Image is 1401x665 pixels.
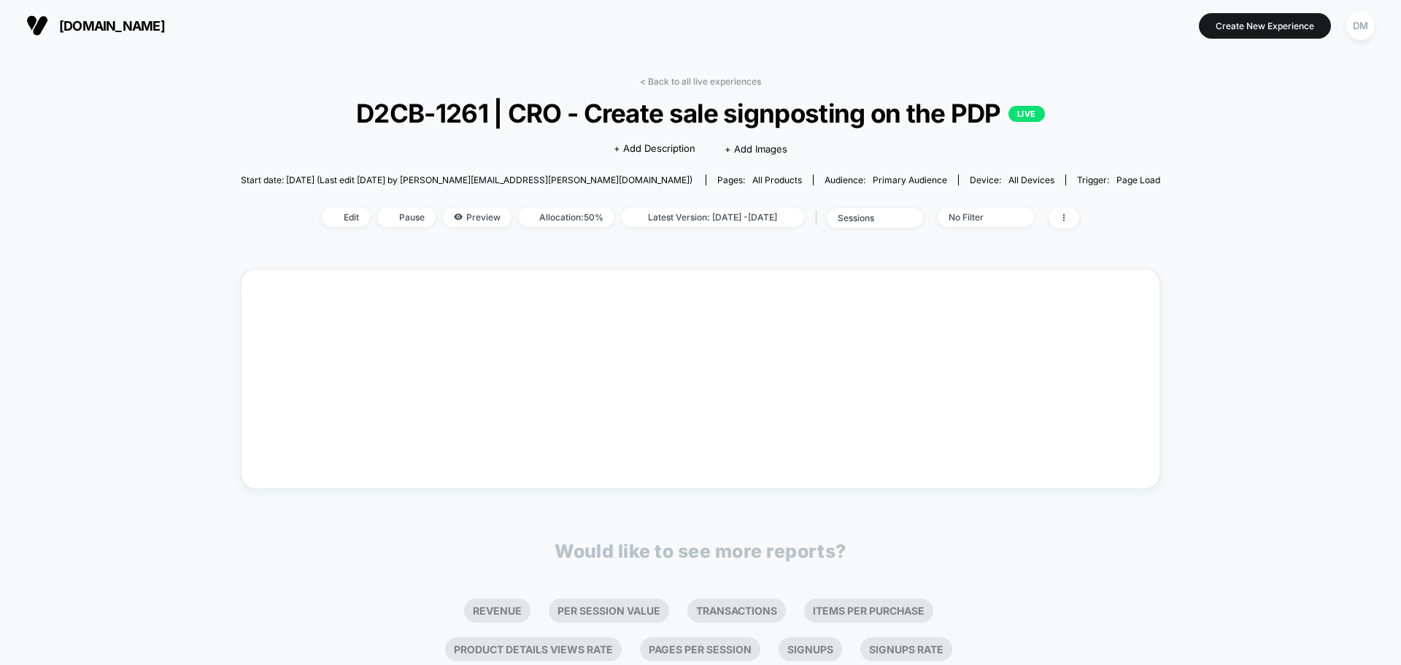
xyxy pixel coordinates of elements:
[725,143,787,155] span: + Add Images
[519,207,614,227] span: Allocation: 50%
[464,599,530,623] li: Revenue
[838,212,896,223] div: sessions
[614,142,695,156] span: + Add Description
[1008,174,1054,185] span: all devices
[1199,13,1331,39] button: Create New Experience
[949,212,1007,223] div: No Filter
[640,76,761,87] a: < Back to all live experiences
[59,18,165,34] span: [DOMAIN_NAME]
[811,207,827,228] span: |
[443,207,512,227] span: Preview
[687,599,786,623] li: Transactions
[752,174,802,185] span: all products
[873,174,947,185] span: Primary Audience
[241,174,692,185] span: Start date: [DATE] (Last edit [DATE] by [PERSON_NAME][EMAIL_ADDRESS][PERSON_NAME][DOMAIN_NAME])
[860,637,952,661] li: Signups Rate
[445,637,622,661] li: Product Details Views Rate
[26,15,48,36] img: Visually logo
[640,637,760,661] li: Pages Per Session
[322,207,370,227] span: Edit
[779,637,842,661] li: Signups
[555,540,846,562] p: Would like to see more reports?
[287,98,1114,128] span: D2CB-1261 | CRO - Create sale signposting on the PDP
[958,174,1065,185] span: Device:
[825,174,947,185] div: Audience:
[1116,174,1160,185] span: Page Load
[622,207,804,227] span: Latest Version: [DATE] - [DATE]
[22,14,169,37] button: [DOMAIN_NAME]
[1342,11,1379,41] button: DM
[1077,174,1160,185] div: Trigger:
[717,174,802,185] div: Pages:
[377,207,436,227] span: Pause
[1346,12,1375,40] div: DM
[804,599,933,623] li: Items Per Purchase
[549,599,669,623] li: Per Session Value
[1008,106,1045,122] p: LIVE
